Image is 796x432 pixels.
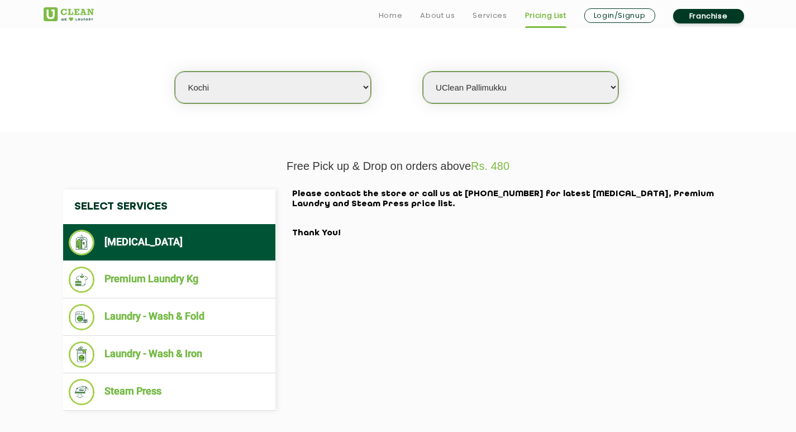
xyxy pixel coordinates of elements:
[63,189,275,224] h4: Select Services
[69,304,270,330] li: Laundry - Wash & Fold
[673,9,744,23] a: Franchise
[471,160,509,172] span: Rs. 480
[69,267,270,293] li: Premium Laundry Kg
[379,9,403,22] a: Home
[69,379,270,405] li: Steam Press
[69,341,270,368] li: Laundry - Wash & Iron
[69,230,95,255] img: Dry Cleaning
[69,267,95,293] img: Premium Laundry Kg
[420,9,455,22] a: About us
[69,304,95,330] img: Laundry - Wash & Fold
[44,7,94,21] img: UClean Laundry and Dry Cleaning
[584,8,655,23] a: Login/Signup
[69,379,95,405] img: Steam Press
[525,9,566,22] a: Pricing List
[292,189,733,239] h2: Please contact the store or call us at [PHONE_NUMBER] for latest [MEDICAL_DATA], Premium Laundry ...
[69,341,95,368] img: Laundry - Wash & Iron
[69,230,270,255] li: [MEDICAL_DATA]
[44,160,753,173] p: Free Pick up & Drop on orders above
[473,9,507,22] a: Services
